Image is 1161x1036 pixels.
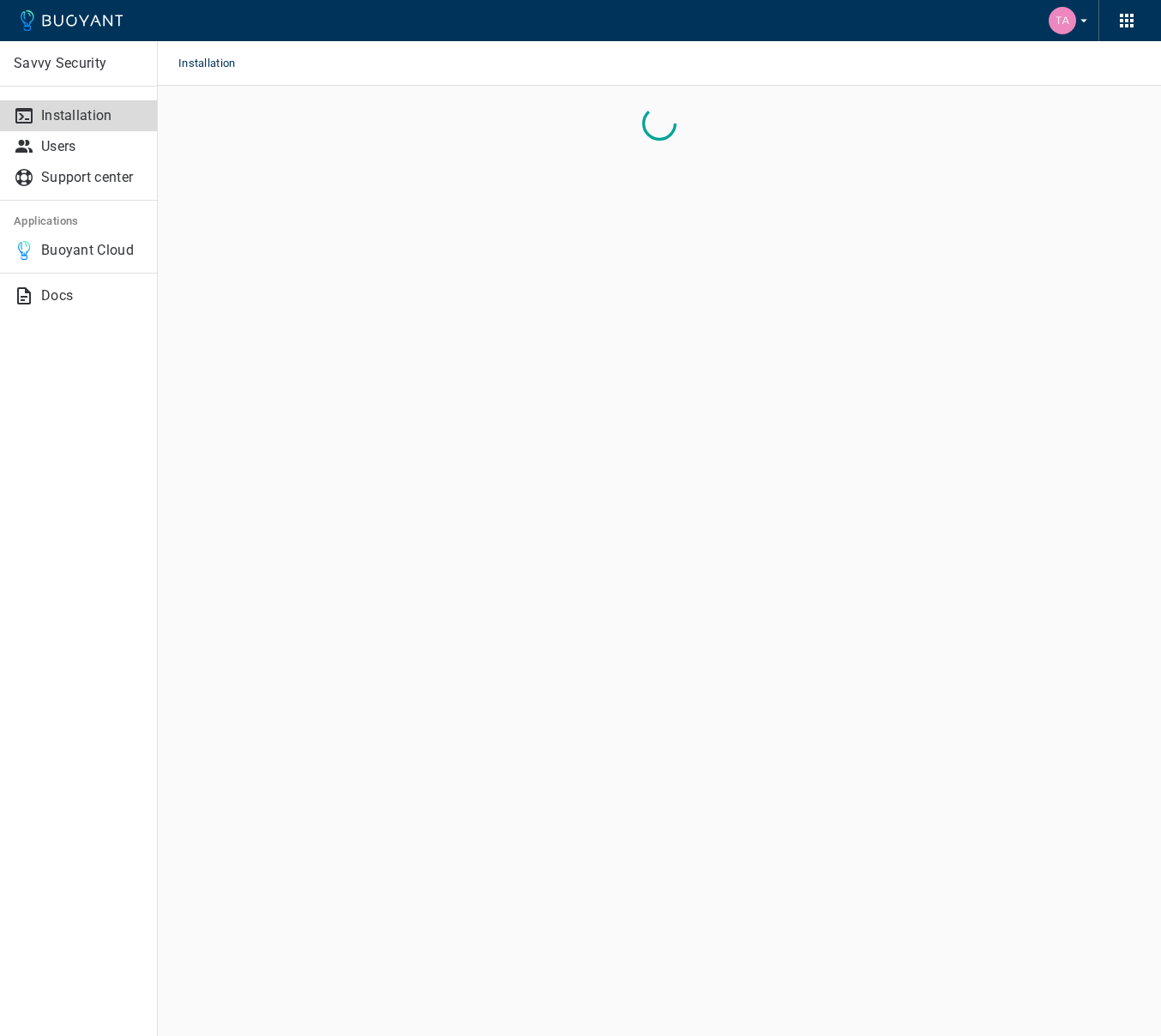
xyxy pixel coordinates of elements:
h5: Applications [14,214,143,228]
p: Savvy Security [14,55,143,72]
p: Docs [41,287,143,304]
img: Taylor Trick [1049,7,1076,34]
p: Support center [41,169,143,186]
p: Users [41,138,143,155]
span: Installation [178,41,256,86]
p: Buoyant Cloud [41,242,143,259]
p: Installation [41,107,143,124]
